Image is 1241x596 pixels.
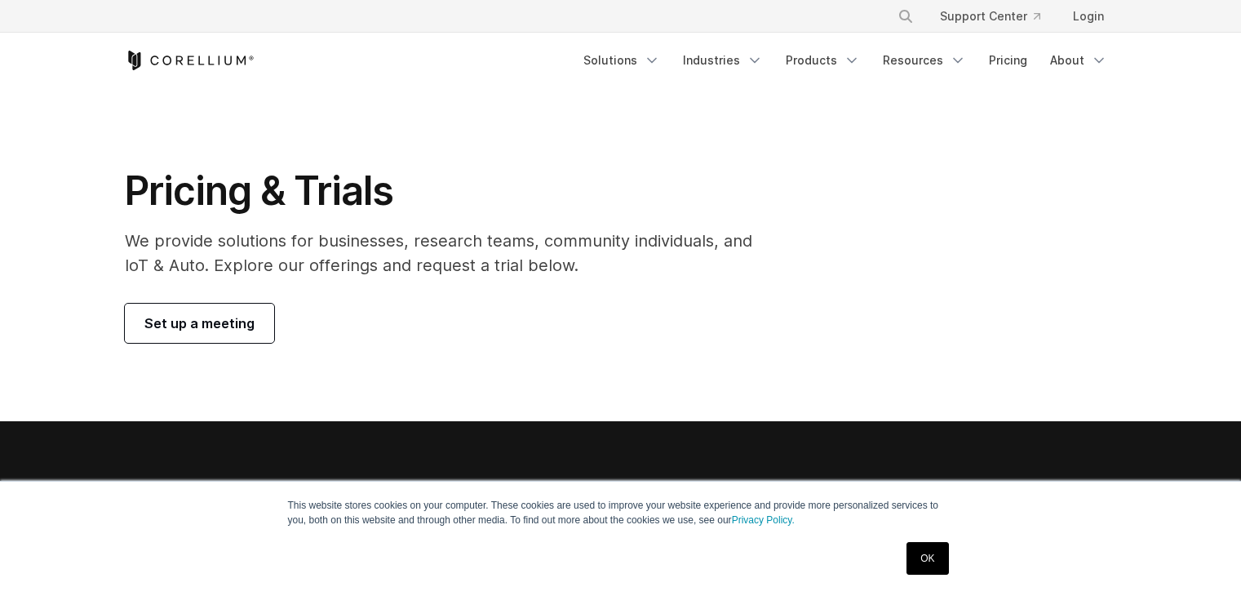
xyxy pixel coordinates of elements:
[144,314,255,333] span: Set up a meeting
[574,46,1117,75] div: Navigation Menu
[873,46,976,75] a: Resources
[288,498,954,527] p: This website stores cookies on your computer. These cookies are used to improve your website expe...
[673,46,773,75] a: Industries
[732,514,795,526] a: Privacy Policy.
[1060,2,1117,31] a: Login
[125,304,274,343] a: Set up a meeting
[1040,46,1117,75] a: About
[979,46,1037,75] a: Pricing
[125,51,255,70] a: Corellium Home
[906,542,948,575] a: OK
[125,167,775,216] h1: Pricing & Trials
[125,229,775,278] p: We provide solutions for businesses, research teams, community individuals, and IoT & Auto. Explo...
[574,46,670,75] a: Solutions
[878,2,1117,31] div: Navigation Menu
[776,46,870,75] a: Products
[927,2,1053,31] a: Support Center
[891,2,920,31] button: Search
